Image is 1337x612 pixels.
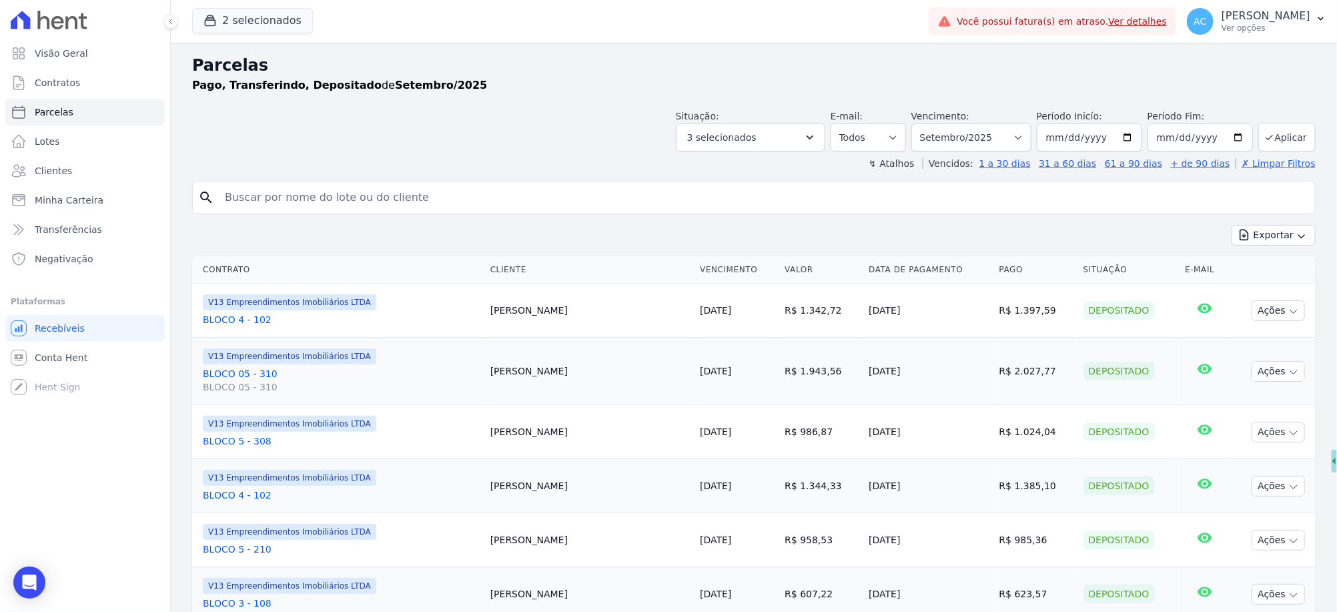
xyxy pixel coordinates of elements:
[35,76,80,89] span: Contratos
[203,524,376,540] span: V13 Empreendimentos Imobiliários LTDA
[11,294,159,310] div: Plataformas
[869,158,914,169] label: ↯ Atalhos
[957,15,1167,29] span: Você possui fatura(s) em atraso.
[1222,23,1310,33] p: Ver opções
[485,459,695,513] td: [PERSON_NAME]
[863,405,993,459] td: [DATE]
[779,284,863,338] td: R$ 1.342,72
[5,99,165,125] a: Parcelas
[994,513,1078,567] td: R$ 985,36
[35,223,102,236] span: Transferências
[1176,3,1337,40] button: AC [PERSON_NAME] Ver opções
[1252,422,1305,442] button: Ações
[203,489,480,502] a: BLOCO 4 - 102
[35,194,103,207] span: Minha Carteira
[203,313,480,326] a: BLOCO 4 - 102
[676,111,719,121] label: Situação:
[5,344,165,371] a: Conta Hent
[687,129,757,145] span: 3 selecionados
[911,111,969,121] label: Vencimento:
[192,79,382,91] strong: Pago, Transferindo, Depositado
[35,351,87,364] span: Conta Hent
[1078,256,1180,284] th: Situação
[203,578,376,594] span: V13 Empreendimentos Imobiliários LTDA
[1252,476,1305,497] button: Ações
[1039,158,1096,169] a: 31 a 60 dias
[1083,362,1155,380] div: Depositado
[192,8,313,33] button: 2 selecionados
[5,246,165,272] a: Negativação
[779,405,863,459] td: R$ 986,87
[863,284,993,338] td: [DATE]
[700,366,731,376] a: [DATE]
[1171,158,1230,169] a: + de 90 dias
[203,470,376,486] span: V13 Empreendimentos Imobiliários LTDA
[198,190,214,206] i: search
[994,405,1078,459] td: R$ 1.024,04
[192,77,487,93] p: de
[485,256,695,284] th: Cliente
[700,305,731,316] a: [DATE]
[994,459,1078,513] td: R$ 1.385,10
[1180,256,1230,284] th: E-mail
[5,128,165,155] a: Lotes
[863,459,993,513] td: [DATE]
[485,338,695,405] td: [PERSON_NAME]
[5,187,165,214] a: Minha Carteira
[35,252,93,266] span: Negativação
[5,158,165,184] a: Clientes
[35,105,73,119] span: Parcelas
[203,597,480,610] a: BLOCO 3 - 108
[5,315,165,342] a: Recebíveis
[1252,530,1305,551] button: Ações
[485,513,695,567] td: [PERSON_NAME]
[1222,9,1310,23] p: [PERSON_NAME]
[1083,301,1155,320] div: Depositado
[35,135,60,148] span: Lotes
[217,184,1310,211] input: Buscar por nome do lote ou do cliente
[395,79,487,91] strong: Setembro/2025
[35,47,88,60] span: Visão Geral
[1083,477,1155,495] div: Depositado
[1236,158,1316,169] a: ✗ Limpar Filtros
[979,158,1031,169] a: 1 a 30 dias
[1037,111,1102,121] label: Período Inicío:
[35,164,72,178] span: Clientes
[192,256,485,284] th: Contrato
[1083,531,1155,549] div: Depositado
[5,69,165,96] a: Contratos
[923,158,973,169] label: Vencidos:
[700,481,731,491] a: [DATE]
[485,284,695,338] td: [PERSON_NAME]
[779,256,863,284] th: Valor
[994,256,1078,284] th: Pago
[203,543,480,556] a: BLOCO 5 - 210
[1105,158,1162,169] a: 61 a 90 dias
[695,256,779,284] th: Vencimento
[676,123,825,151] button: 3 selecionados
[203,348,376,364] span: V13 Empreendimentos Imobiliários LTDA
[1083,585,1155,603] div: Depositado
[203,434,480,448] a: BLOCO 5 - 308
[863,256,993,284] th: Data de Pagamento
[5,216,165,243] a: Transferências
[1252,584,1305,605] button: Ações
[1258,123,1316,151] button: Aplicar
[994,338,1078,405] td: R$ 2.027,77
[5,40,165,67] a: Visão Geral
[863,513,993,567] td: [DATE]
[1109,16,1168,27] a: Ver detalhes
[700,426,731,437] a: [DATE]
[203,294,376,310] span: V13 Empreendimentos Imobiliários LTDA
[779,338,863,405] td: R$ 1.943,56
[1194,17,1207,26] span: AC
[779,459,863,513] td: R$ 1.344,33
[1232,225,1316,246] button: Exportar
[203,367,480,394] a: BLOCO 05 - 310BLOCO 05 - 310
[1148,109,1253,123] label: Período Fim:
[700,589,731,599] a: [DATE]
[13,567,45,599] div: Open Intercom Messenger
[863,338,993,405] td: [DATE]
[35,322,85,335] span: Recebíveis
[485,405,695,459] td: [PERSON_NAME]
